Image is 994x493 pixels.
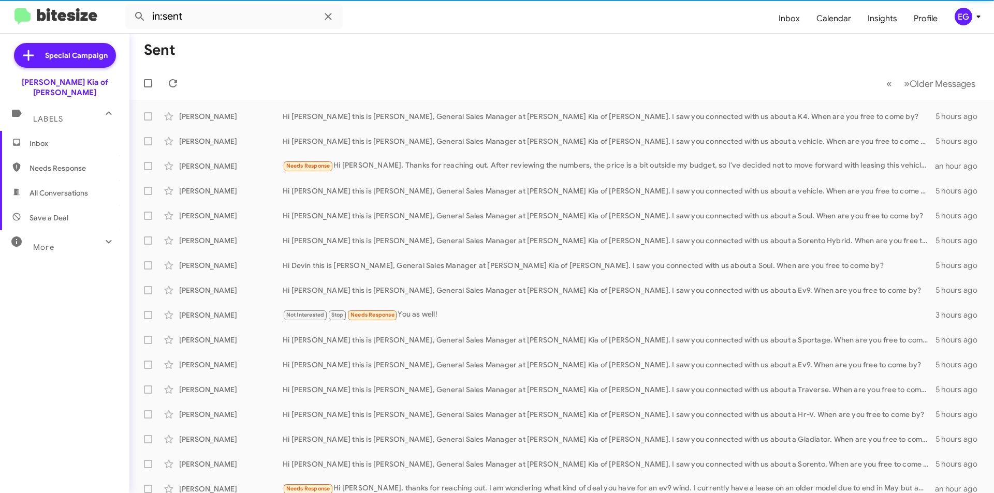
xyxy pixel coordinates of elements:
div: 5 hours ago [935,335,986,345]
div: Hi [PERSON_NAME] this is [PERSON_NAME], General Sales Manager at [PERSON_NAME] Kia of [PERSON_NAM... [283,335,935,345]
a: Calendar [808,4,859,34]
div: Hi [PERSON_NAME] this is [PERSON_NAME], General Sales Manager at [PERSON_NAME] Kia of [PERSON_NAM... [283,434,935,444]
div: 5 hours ago [935,360,986,370]
div: [PERSON_NAME] [179,211,283,221]
div: [PERSON_NAME] [179,310,283,320]
span: All Conversations [30,188,88,198]
a: Inbox [770,4,808,34]
div: 5 hours ago [935,186,986,196]
div: [PERSON_NAME] [179,335,283,345]
div: Hi [PERSON_NAME] this is [PERSON_NAME], General Sales Manager at [PERSON_NAME] Kia of [PERSON_NAM... [283,285,935,295]
div: an hour ago [935,161,986,171]
div: [PERSON_NAME] [179,285,283,295]
div: [PERSON_NAME] [179,459,283,469]
div: Hi [PERSON_NAME] this is [PERSON_NAME], General Sales Manager at [PERSON_NAME] Kia of [PERSON_NAM... [283,384,935,395]
span: Needs Response [30,163,118,173]
a: Insights [859,4,905,34]
div: Hi [PERSON_NAME], Thanks for reaching out. After reviewing the numbers, the price is a bit outsid... [283,160,935,172]
div: Hi [PERSON_NAME] this is [PERSON_NAME], General Sales Manager at [PERSON_NAME] Kia of [PERSON_NAM... [283,136,935,146]
div: [PERSON_NAME] [179,409,283,420]
div: 5 hours ago [935,285,986,295]
div: Hi [PERSON_NAME] this is [PERSON_NAME], General Sales Manager at [PERSON_NAME] Kia of [PERSON_NAM... [283,186,935,196]
div: 5 hours ago [935,434,986,444]
a: Profile [905,4,946,34]
div: 5 hours ago [935,260,986,271]
button: Previous [880,73,898,94]
div: [PERSON_NAME] [179,235,283,246]
span: Inbox [30,138,118,148]
div: [PERSON_NAME] [179,186,283,196]
div: EG [955,8,972,25]
a: Special Campaign [14,43,116,68]
div: 5 hours ago [935,384,986,395]
div: Hi [PERSON_NAME] this is [PERSON_NAME], General Sales Manager at [PERSON_NAME] Kia of [PERSON_NAM... [283,211,935,221]
span: More [33,243,54,252]
div: Hi [PERSON_NAME] this is [PERSON_NAME], General Sales Manager at [PERSON_NAME] Kia of [PERSON_NAM... [283,459,935,469]
button: Next [898,73,982,94]
div: [PERSON_NAME] [179,384,283,395]
div: 5 hours ago [935,211,986,221]
div: [PERSON_NAME] [179,434,283,444]
div: [PERSON_NAME] [179,161,283,171]
div: [PERSON_NAME] [179,111,283,122]
div: 5 hours ago [935,459,986,469]
div: 5 hours ago [935,111,986,122]
div: Hi [PERSON_NAME] this is [PERSON_NAME], General Sales Manager at [PERSON_NAME] Kia of [PERSON_NAM... [283,235,935,246]
span: » [904,77,910,90]
span: Not Interested [286,311,325,318]
span: Save a Deal [30,213,68,223]
div: Hi Devin this is [PERSON_NAME], General Sales Manager at [PERSON_NAME] Kia of [PERSON_NAME]. I sa... [283,260,935,271]
div: [PERSON_NAME] [179,136,283,146]
span: Needs Response [350,311,394,318]
span: Older Messages [910,78,975,89]
div: Hi [PERSON_NAME] this is [PERSON_NAME], General Sales Manager at [PERSON_NAME] Kia of [PERSON_NAM... [283,111,935,122]
div: [PERSON_NAME] [179,260,283,271]
span: Special Campaign [45,50,108,61]
input: Search [125,4,343,29]
div: 5 hours ago [935,409,986,420]
button: EG [946,8,983,25]
h1: Sent [144,42,176,58]
div: [PERSON_NAME] [179,360,283,370]
div: Hi [PERSON_NAME] this is [PERSON_NAME], General Sales Manager at [PERSON_NAME] Kia of [PERSON_NAM... [283,409,935,420]
span: Labels [33,114,63,124]
nav: Page navigation example [881,73,982,94]
span: Needs Response [286,162,330,169]
span: Stop [331,311,344,318]
span: Needs Response [286,485,330,492]
div: 5 hours ago [935,235,986,246]
div: Hi [PERSON_NAME] this is [PERSON_NAME], General Sales Manager at [PERSON_NAME] Kia of [PERSON_NAM... [283,360,935,370]
span: « [886,77,892,90]
div: 5 hours ago [935,136,986,146]
div: You as well! [283,309,935,321]
div: 3 hours ago [935,310,986,320]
